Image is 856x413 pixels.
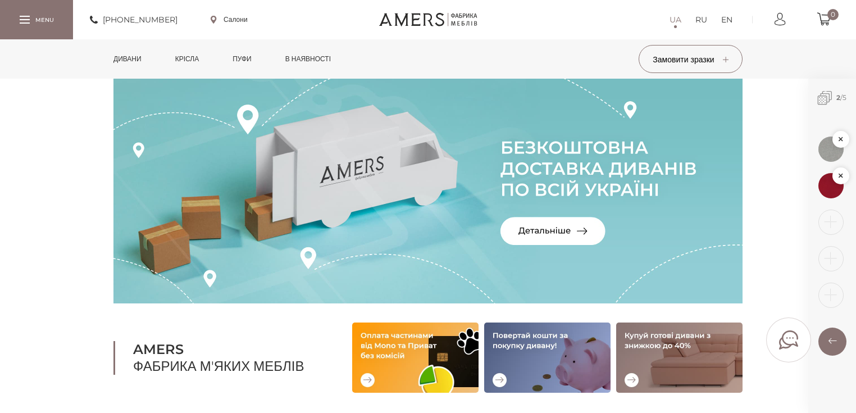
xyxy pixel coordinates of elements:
[808,79,856,117] span: /
[224,39,260,79] a: Пуфи
[843,93,846,102] span: 5
[653,55,728,65] span: Замовити зразки
[818,173,844,198] img: 1576662562.jpg
[818,137,844,162] img: 1576664823.jpg
[484,323,611,393] img: Повертай кошти за покупку дивану
[639,45,743,73] button: Замовити зразки
[836,93,840,102] b: 2
[90,13,177,26] a: [PHONE_NUMBER]
[113,341,324,375] h1: Фабрика м'яких меблів
[105,39,150,79] a: Дивани
[277,39,339,79] a: в наявності
[352,323,479,393] img: Оплата частинами від Mono та Приват без комісій
[695,13,707,26] a: RU
[211,15,248,25] a: Салони
[167,39,207,79] a: Крісла
[670,13,681,26] a: UA
[721,13,732,26] a: EN
[827,9,839,20] span: 0
[616,323,743,393] img: Купуй готові дивани зі знижкою до 40%
[133,341,324,358] b: AMERS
